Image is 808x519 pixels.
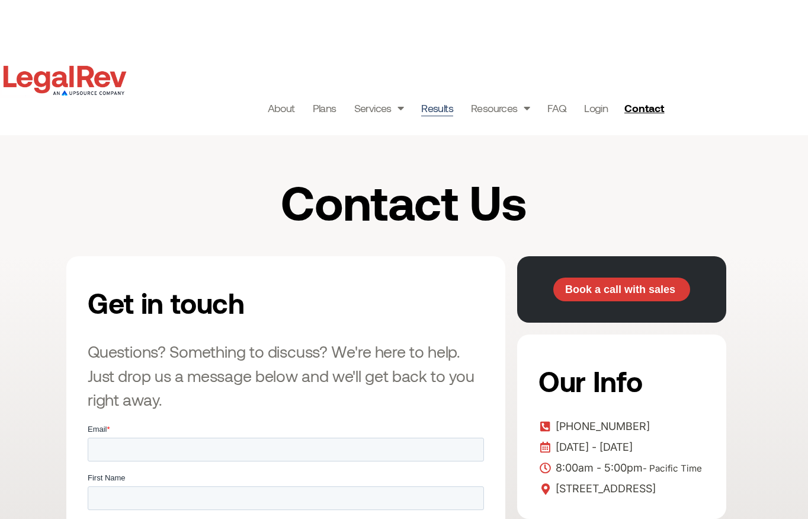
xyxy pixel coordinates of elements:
[553,459,702,477] span: 8:00am - 5:00pm
[553,438,633,456] span: [DATE] - [DATE]
[643,463,702,474] span: - Pacific Time
[553,480,656,498] span: [STREET_ADDRESS]
[624,103,664,113] span: Contact
[354,100,404,116] a: Services
[547,100,566,116] a: FAQ
[538,418,705,435] a: [PHONE_NUMBER]
[538,356,701,406] h2: Our Info
[268,100,608,116] nav: Menu
[268,100,295,116] a: About
[584,100,608,116] a: Login
[88,339,484,412] h3: Questions? Something to discuss? We're here to help. Just drop us a message below and we'll get b...
[471,100,530,116] a: Resources
[553,278,690,301] a: Book a call with sales
[313,100,336,116] a: Plans
[421,100,453,116] a: Results
[88,278,365,327] h2: Get in touch
[553,418,650,435] span: [PHONE_NUMBER]
[565,284,675,295] span: Book a call with sales
[620,98,672,117] a: Contact
[168,177,640,227] h1: Contact Us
